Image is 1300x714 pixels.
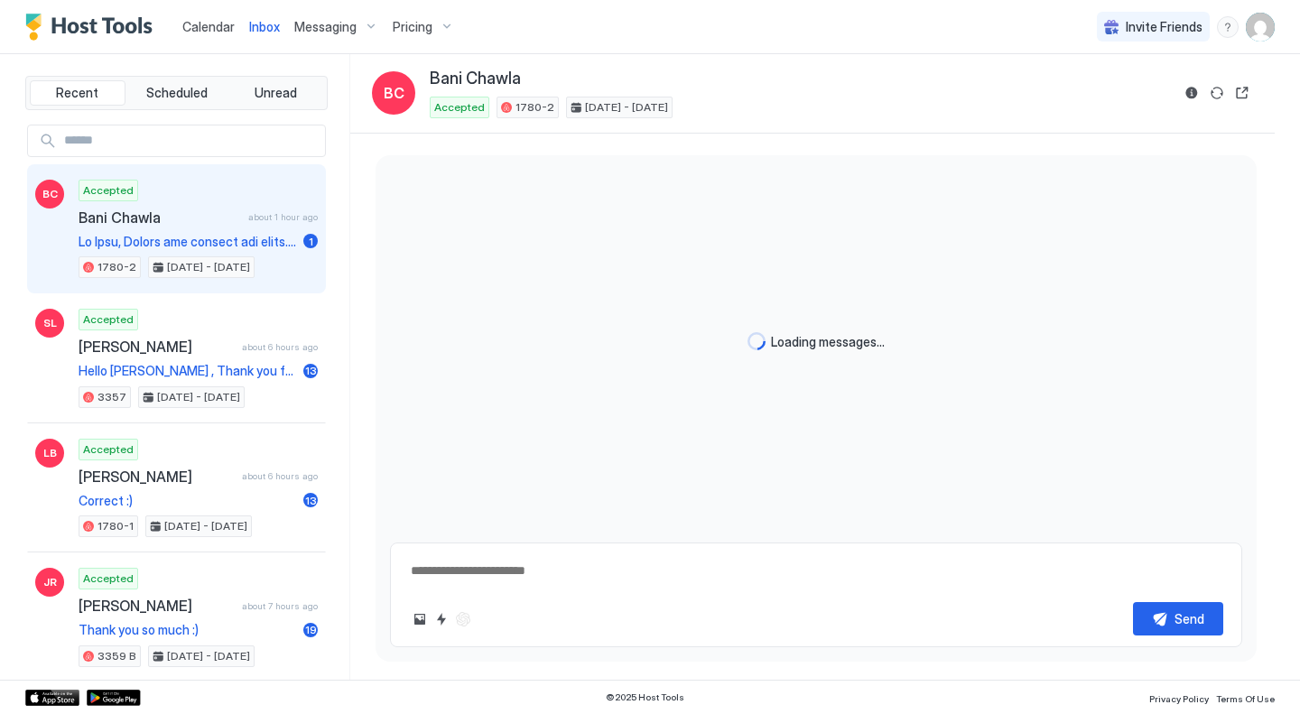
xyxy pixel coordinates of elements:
[182,17,235,36] a: Calendar
[25,76,328,110] div: tab-group
[1246,13,1275,42] div: User profile
[606,691,684,703] span: © 2025 Host Tools
[83,182,134,199] span: Accepted
[79,493,296,509] span: Correct :)
[157,389,240,405] span: [DATE] - [DATE]
[409,608,431,630] button: Upload image
[434,99,485,116] span: Accepted
[1133,602,1223,635] button: Send
[43,445,57,461] span: LB
[305,364,317,377] span: 13
[83,441,134,458] span: Accepted
[255,85,297,101] span: Unread
[83,570,134,587] span: Accepted
[1216,693,1275,704] span: Terms Of Use
[249,19,280,34] span: Inbox
[1217,16,1239,38] div: menu
[43,574,57,590] span: JR
[294,19,357,35] span: Messaging
[129,80,225,106] button: Scheduled
[248,211,318,223] span: about 1 hour ago
[182,19,235,34] span: Calendar
[97,389,126,405] span: 3357
[25,690,79,706] a: App Store
[305,494,317,507] span: 13
[25,14,161,41] a: Host Tools Logo
[97,648,136,664] span: 3359 B
[1231,82,1253,104] button: Open reservation
[1126,19,1202,35] span: Invite Friends
[56,85,98,101] span: Recent
[42,186,58,202] span: BC
[79,622,296,638] span: Thank you so much :)
[309,235,313,248] span: 1
[384,82,404,104] span: BC
[249,17,280,36] a: Inbox
[1216,688,1275,707] a: Terms Of Use
[97,518,134,534] span: 1780-1
[79,597,235,615] span: [PERSON_NAME]
[771,334,885,350] span: Loading messages...
[1149,688,1209,707] a: Privacy Policy
[79,234,296,250] span: Lo Ipsu, Dolors ame consect adi elits. D'ei temp inc utla etdolor magnaaliq enima-mi veniamquisno...
[1181,82,1202,104] button: Reservation information
[79,209,241,227] span: Bani Chawla
[79,468,235,486] span: [PERSON_NAME]
[747,332,766,350] div: loading
[242,341,318,353] span: about 6 hours ago
[585,99,668,116] span: [DATE] - [DATE]
[515,99,554,116] span: 1780-2
[1206,82,1228,104] button: Sync reservation
[1149,693,1209,704] span: Privacy Policy
[393,19,432,35] span: Pricing
[30,80,125,106] button: Recent
[83,311,134,328] span: Accepted
[167,259,250,275] span: [DATE] - [DATE]
[1175,609,1204,628] div: Send
[146,85,208,101] span: Scheduled
[87,690,141,706] a: Google Play Store
[242,470,318,482] span: about 6 hours ago
[242,600,318,612] span: about 7 hours ago
[227,80,323,106] button: Unread
[430,69,521,89] span: Bani Chawla
[167,648,250,664] span: [DATE] - [DATE]
[57,125,325,156] input: Input Field
[164,518,247,534] span: [DATE] - [DATE]
[305,623,317,636] span: 19
[431,608,452,630] button: Quick reply
[79,338,235,356] span: [PERSON_NAME]
[97,259,136,275] span: 1780-2
[79,363,296,379] span: Hello [PERSON_NAME] , Thank you for letting us know! We’ll ask our team to check the gate [DATE]....
[43,315,57,331] span: SL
